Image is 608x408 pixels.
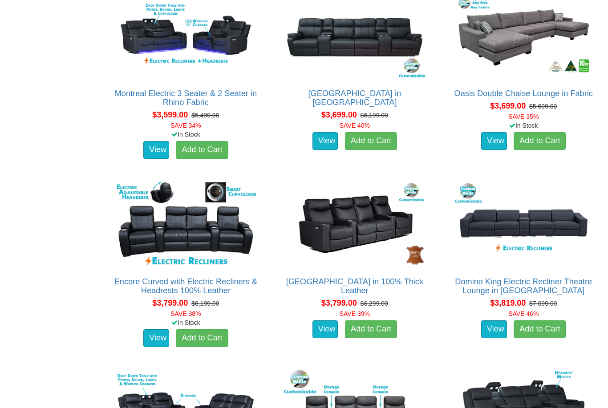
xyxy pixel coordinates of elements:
font: SAVE 35% [508,113,539,120]
a: View [143,329,169,347]
a: View [312,132,338,150]
img: Encore Curved with Electric Recliners & Headrests 100% Leather [113,179,259,268]
font: SAVE 34% [170,122,201,129]
a: View [481,132,507,150]
a: Add to Cart [176,141,228,159]
div: In Stock [106,318,265,327]
div: In Stock [444,121,603,130]
span: $3,819.00 [490,299,526,307]
img: Domino King Electric Recliner Theatre Lounge in Fabric [451,179,596,268]
font: SAVE 38% [170,310,201,317]
del: $5,699.00 [529,103,557,110]
span: $3,799.00 [321,299,357,307]
a: Oasis Double Chaise Lounge in Fabric [454,89,593,98]
del: $7,099.00 [529,300,557,307]
a: Add to Cart [345,320,397,338]
span: $3,699.00 [321,110,357,119]
span: $3,599.00 [152,110,188,119]
a: [GEOGRAPHIC_DATA] in [GEOGRAPHIC_DATA] [308,89,401,107]
a: [GEOGRAPHIC_DATA] in 100% Thick Leather [286,277,423,295]
span: $3,699.00 [490,101,526,110]
a: View [481,320,507,338]
img: Bond Theatre Lounge in 100% Thick Leather [282,179,427,268]
div: In Stock [106,130,265,139]
a: View [143,141,169,159]
a: Domino King Electric Recliner Theatre Lounge in [GEOGRAPHIC_DATA] [455,277,592,295]
font: SAVE 46% [508,310,539,317]
del: $6,199.00 [361,112,388,119]
a: Add to Cart [176,329,228,347]
font: SAVE 39% [340,310,370,317]
a: Add to Cart [514,320,566,338]
a: View [312,320,338,338]
a: Montreal Electric 3 Seater & 2 Seater in Rhino Fabric [115,89,257,107]
del: $6,299.00 [361,300,388,307]
del: $5,499.00 [191,112,219,119]
a: Encore Curved with Electric Recliners & Headrests 100% Leather [114,277,257,295]
font: SAVE 40% [340,122,370,129]
a: Add to Cart [345,132,397,150]
a: Add to Cart [514,132,566,150]
del: $6,199.00 [191,300,219,307]
span: $3,799.00 [152,299,188,307]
